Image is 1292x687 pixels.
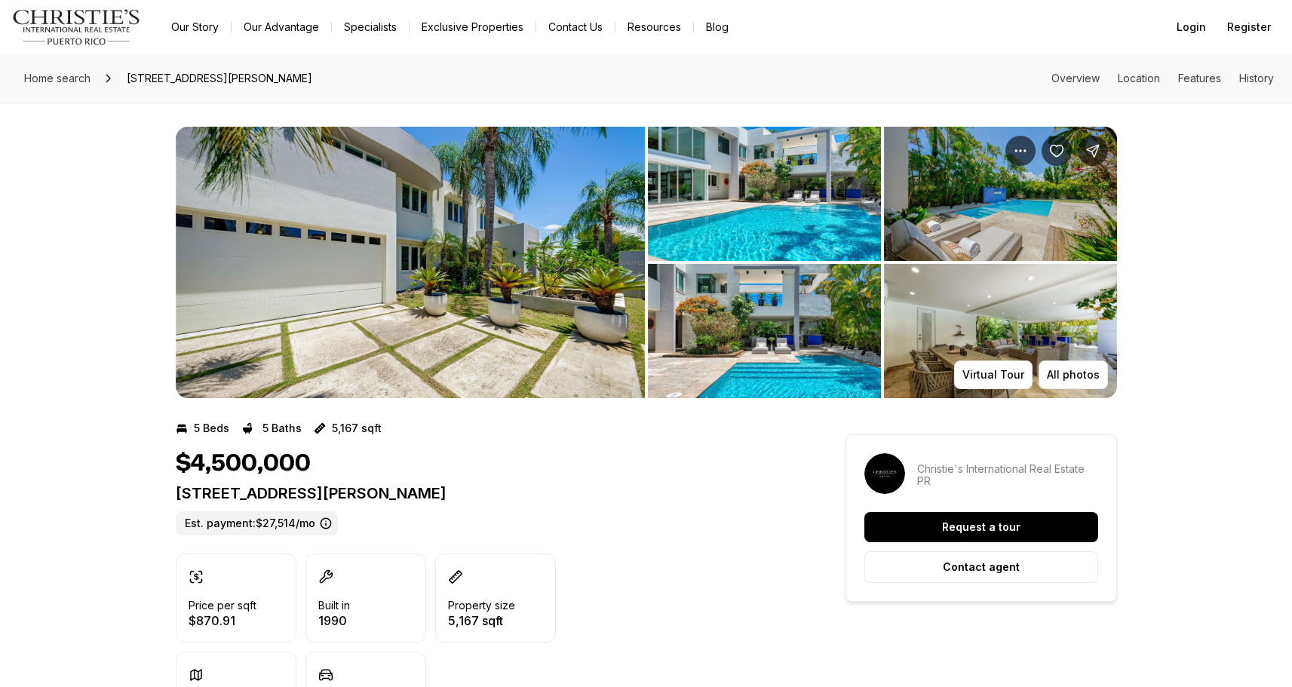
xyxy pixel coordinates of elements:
[189,600,256,612] p: Price per sqft
[1051,72,1274,84] nav: Page section menu
[1051,72,1100,84] a: Skip to: Overview
[1047,369,1100,381] p: All photos
[1168,12,1215,42] button: Login
[232,17,331,38] a: Our Advantage
[12,9,141,45] img: logo
[189,615,256,627] p: $870.91
[694,17,741,38] a: Blog
[176,127,645,398] button: View image gallery
[332,422,382,434] p: 5,167 sqft
[176,127,645,398] li: 1 of 8
[1218,12,1280,42] button: Register
[943,561,1020,573] p: Contact agent
[24,72,91,84] span: Home search
[962,369,1024,381] p: Virtual Tour
[1078,136,1108,166] button: Share Property: 23 BUCARE ST
[954,360,1033,389] button: Virtual Tour
[176,511,338,535] label: Est. payment: $27,514/mo
[18,66,97,90] a: Home search
[884,127,1117,261] button: View image gallery
[318,615,350,627] p: 1990
[194,422,229,434] p: 5 Beds
[884,264,1117,398] button: View image gallery
[121,66,318,90] span: [STREET_ADDRESS][PERSON_NAME]
[1005,136,1036,166] button: Property options
[176,127,1117,398] div: Listing Photos
[1039,360,1108,389] button: All photos
[1239,72,1274,84] a: Skip to: History
[648,127,1117,398] li: 2 of 8
[1177,21,1206,33] span: Login
[864,551,1098,583] button: Contact agent
[332,17,409,38] a: Specialists
[1227,21,1271,33] span: Register
[410,17,536,38] a: Exclusive Properties
[536,17,615,38] button: Contact Us
[864,512,1098,542] button: Request a tour
[648,127,881,261] button: View image gallery
[448,600,515,612] p: Property size
[176,484,791,502] p: [STREET_ADDRESS][PERSON_NAME]
[1118,72,1160,84] a: Skip to: Location
[176,449,311,478] h1: $4,500,000
[262,422,302,434] p: 5 Baths
[159,17,231,38] a: Our Story
[1178,72,1221,84] a: Skip to: Features
[648,264,881,398] button: View image gallery
[448,615,515,627] p: 5,167 sqft
[942,521,1020,533] p: Request a tour
[917,463,1098,487] p: Christie's International Real Estate PR
[1042,136,1072,166] button: Save Property: 23 BUCARE ST
[615,17,693,38] a: Resources
[318,600,350,612] p: Built in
